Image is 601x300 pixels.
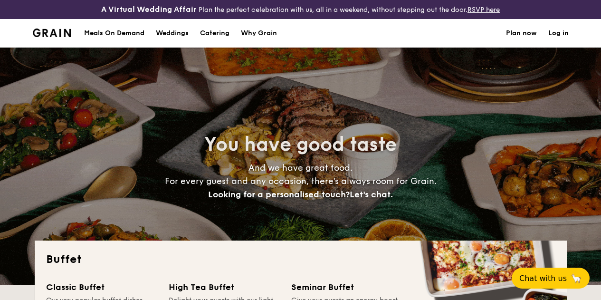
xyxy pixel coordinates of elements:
h4: A Virtual Wedding Affair [101,4,197,15]
h1: Catering [200,19,229,48]
span: You have good taste [204,133,397,156]
a: Why Grain [235,19,283,48]
div: Meals On Demand [84,19,144,48]
div: Plan the perfect celebration with us, all in a weekend, without stepping out the door. [100,4,501,15]
a: Weddings [150,19,194,48]
a: Catering [194,19,235,48]
span: 🦙 [571,273,582,284]
span: Looking for a personalised touch? [208,189,350,200]
div: Classic Buffet [46,281,157,294]
span: Chat with us [519,274,567,283]
span: And we have great food. For every guest and any occasion, there’s always room for Grain. [165,163,437,200]
h2: Buffet [46,252,555,267]
a: Meals On Demand [78,19,150,48]
a: RSVP here [467,6,500,14]
div: Why Grain [241,19,277,48]
a: Logotype [33,29,71,37]
span: Let's chat. [350,189,393,200]
a: Plan now [506,19,537,48]
img: Grain [33,29,71,37]
div: High Tea Buffet [169,281,280,294]
div: Weddings [156,19,189,48]
a: Log in [548,19,569,48]
button: Chat with us🦙 [512,268,590,289]
div: Seminar Buffet [291,281,402,294]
